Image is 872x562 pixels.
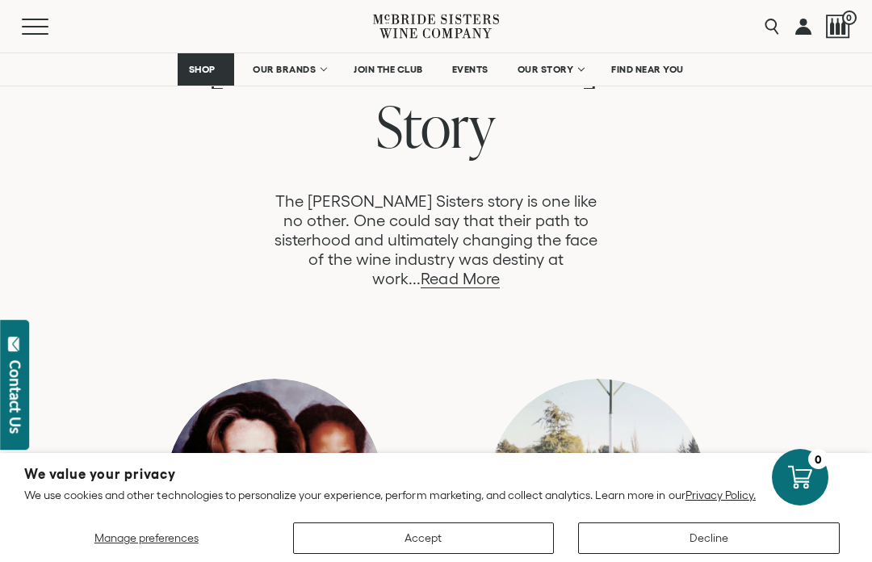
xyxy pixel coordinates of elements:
p: We use cookies and other technologies to personalize your experience, perform marketing, and coll... [24,488,848,502]
a: Read More [421,270,499,288]
div: Contact Us [7,360,23,434]
h2: We value your privacy [24,468,848,481]
span: JOIN THE CLUB [354,64,423,75]
button: Decline [578,522,840,554]
a: OUR BRANDS [242,53,335,86]
span: FIND NEAR YOU [611,64,684,75]
button: Mobile Menu Trigger [22,19,80,35]
a: JOIN THE CLUB [343,53,434,86]
a: OUR STORY [507,53,593,86]
a: FIND NEAR YOU [601,53,694,86]
div: 0 [808,449,828,469]
span: Story [376,86,495,165]
span: Manage preferences [94,531,199,544]
button: Accept [293,522,555,554]
a: SHOP [178,53,234,86]
p: The [PERSON_NAME] Sisters story is one like no other. One could say that their path to sisterhood... [268,191,604,288]
span: SHOP [188,64,216,75]
span: EVENTS [452,64,488,75]
a: Privacy Policy. [685,489,756,501]
span: OUR STORY [518,64,574,75]
span: 0 [842,10,857,25]
button: Manage preferences [24,522,269,554]
a: EVENTS [442,53,499,86]
span: OUR BRANDS [253,64,316,75]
